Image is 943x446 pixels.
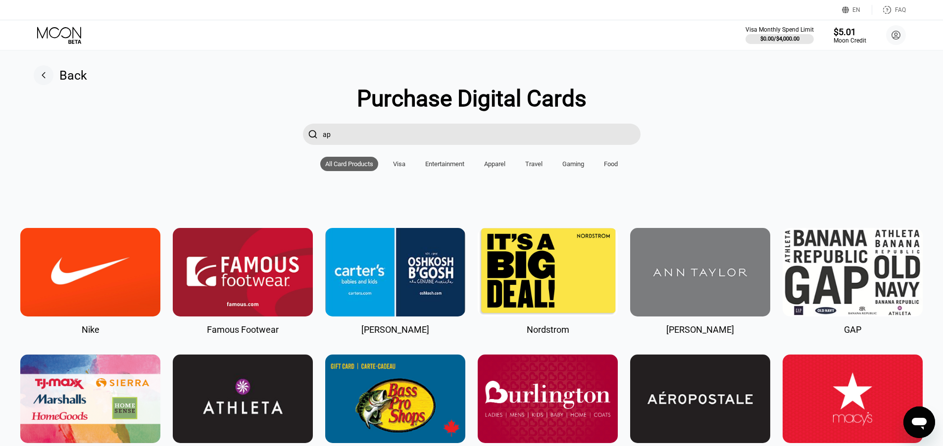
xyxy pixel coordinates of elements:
div: Visa Monthly Spend Limit$0.00/$4,000.00 [745,26,814,44]
div: Back [59,68,87,83]
div: FAQ [872,5,906,15]
div: Gaming [562,160,584,168]
input: Search card products [323,124,641,145]
div: Back [34,65,87,85]
div: Entertainment [420,157,469,171]
div: $5.01 [834,27,866,37]
div: Purchase Digital Cards [357,85,587,112]
div:  [308,129,318,140]
div: $0.00 / $4,000.00 [760,36,799,42]
div: Entertainment [425,160,464,168]
div: Moon Credit [834,37,866,44]
div: Visa [393,160,405,168]
div: Visa [388,157,410,171]
div: [PERSON_NAME] [361,324,429,335]
iframe: Кнопка запуска окна обмена сообщениями [903,406,935,438]
div: Apparel [479,157,510,171]
div: Apparel [484,160,505,168]
div: Gaming [557,157,589,171]
div: Famous Footwear [207,324,279,335]
div: Visa Monthly Spend Limit [745,26,814,33]
div: [PERSON_NAME] [666,324,734,335]
div: Food [604,160,618,168]
div:  [303,124,323,145]
div: EN [852,6,860,13]
div: FAQ [895,6,906,13]
div: All Card Products [325,160,373,168]
div: $5.01Moon Credit [834,27,866,44]
div: Food [599,157,623,171]
div: EN [842,5,872,15]
div: Travel [525,160,543,168]
div: All Card Products [320,157,378,171]
div: Travel [520,157,547,171]
div: Nordstrom [527,324,569,335]
div: Nike [82,324,99,335]
div: GAP [844,324,861,335]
